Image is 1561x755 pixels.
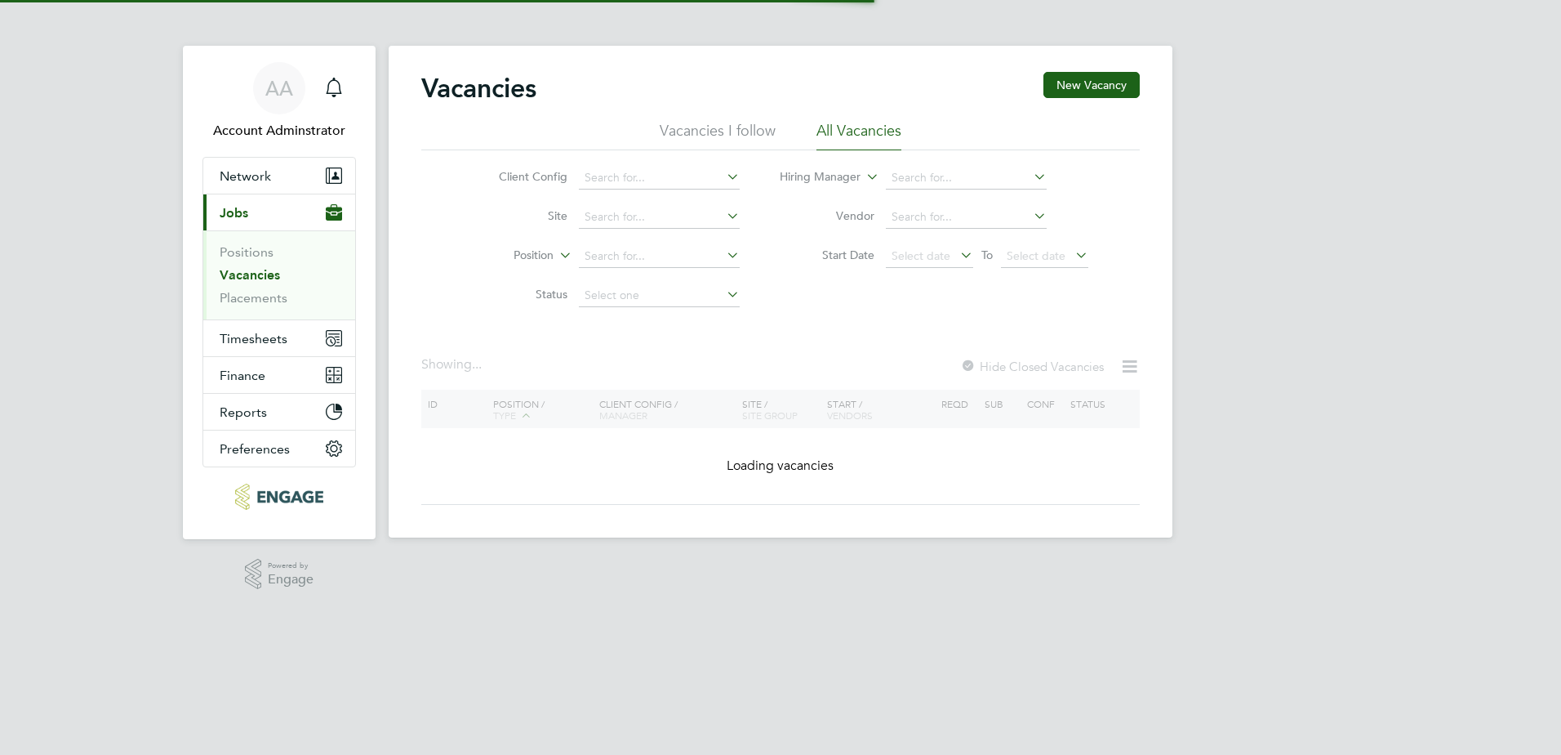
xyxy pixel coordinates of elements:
li: All Vacancies [816,121,901,150]
span: Select date [892,248,950,263]
button: Reports [203,394,355,430]
label: Vendor [780,208,874,223]
span: Engage [268,573,314,587]
a: Vacancies [220,267,280,283]
label: Client Config [474,169,567,184]
span: Jobs [220,205,248,221]
input: Search for... [579,245,740,268]
label: Hide Closed Vacancies [960,359,1104,374]
a: Placements [220,290,287,306]
input: Search for... [579,206,740,229]
a: AAAccount Adminstrator [202,62,356,141]
label: Position [460,248,554,264]
label: Site [474,208,567,223]
a: Positions [220,244,274,260]
input: Search for... [579,167,740,190]
button: Jobs [203,194,355,230]
nav: Main navigation [183,46,376,539]
span: Account Adminstrator [202,121,356,141]
span: Select date [1007,248,1065,263]
button: Finance [203,357,355,393]
button: Preferences [203,431,355,467]
input: Search for... [886,167,1047,190]
label: Hiring Manager [767,169,861,185]
span: Finance [220,368,265,383]
button: Network [203,158,355,194]
a: Powered byEngage [245,559,314,590]
img: protocol-logo-retina.png [235,484,322,510]
div: Jobs [203,230,355,319]
input: Search for... [886,206,1047,229]
li: Vacancies I follow [660,121,776,150]
span: To [976,244,998,266]
span: AA [265,78,293,99]
h2: Vacancies [421,72,536,105]
span: Preferences [220,441,290,457]
span: Timesheets [220,331,287,346]
button: New Vacancy [1043,72,1140,98]
a: Go to home page [202,484,356,510]
button: Timesheets [203,320,355,356]
input: Select one [579,284,740,307]
label: Status [474,287,567,302]
span: Reports [220,404,267,420]
span: ... [472,356,482,373]
span: Network [220,168,271,184]
label: Start Date [780,248,874,262]
span: Powered by [268,559,314,573]
div: Showing [421,356,485,373]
